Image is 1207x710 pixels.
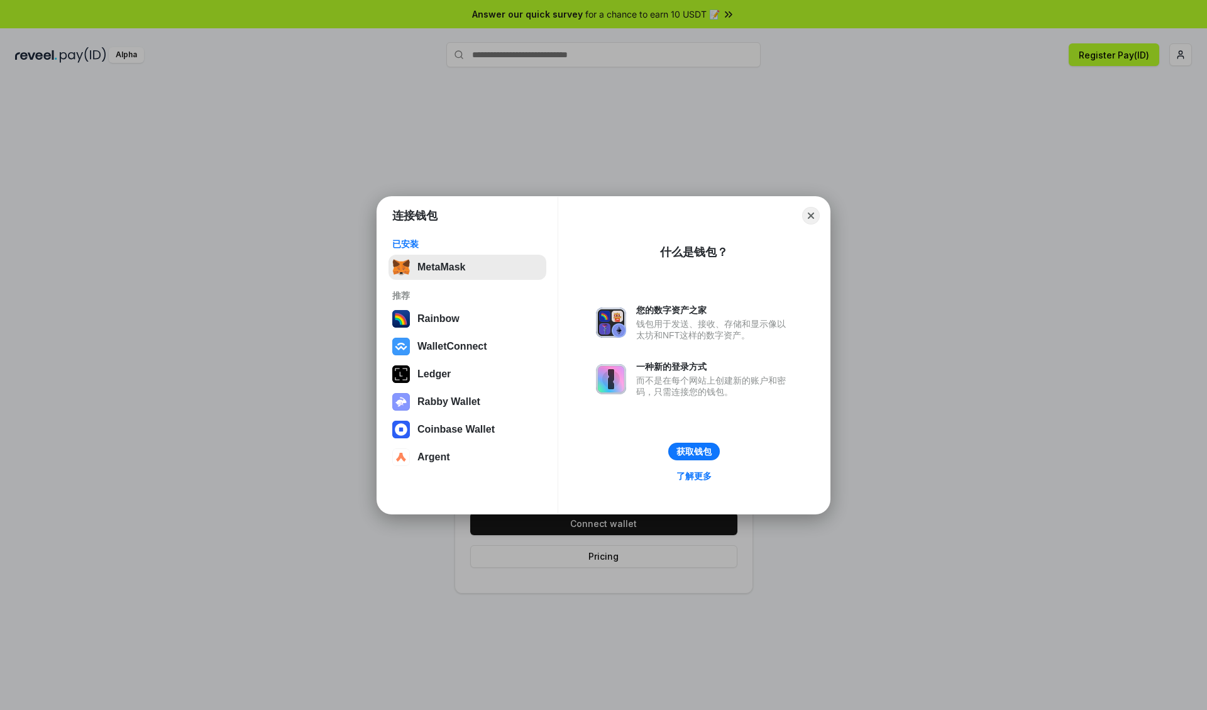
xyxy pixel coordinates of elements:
[636,361,792,372] div: 一种新的登录方式
[392,290,543,301] div: 推荐
[392,393,410,411] img: svg+xml,%3Csvg%20xmlns%3D%22http%3A%2F%2Fwww.w3.org%2F2000%2Fsvg%22%20fill%3D%22none%22%20viewBox...
[596,308,626,338] img: svg+xml,%3Csvg%20xmlns%3D%22http%3A%2F%2Fwww.w3.org%2F2000%2Fsvg%22%20fill%3D%22none%22%20viewBox...
[417,341,487,352] div: WalletConnect
[392,421,410,438] img: svg+xml,%3Csvg%20width%3D%2228%22%20height%3D%2228%22%20viewBox%3D%220%200%2028%2028%22%20fill%3D...
[668,443,720,460] button: 获取钱包
[392,258,410,276] img: svg+xml,%3Csvg%20fill%3D%22none%22%20height%3D%2233%22%20viewBox%3D%220%200%2035%2033%22%20width%...
[417,424,495,435] div: Coinbase Wallet
[417,452,450,463] div: Argent
[389,306,546,331] button: Rainbow
[636,375,792,397] div: 而不是在每个网站上创建新的账户和密码，只需连接您的钱包。
[417,396,480,408] div: Rabby Wallet
[389,417,546,442] button: Coinbase Wallet
[802,207,820,225] button: Close
[676,446,712,457] div: 获取钱包
[596,364,626,394] img: svg+xml,%3Csvg%20xmlns%3D%22http%3A%2F%2Fwww.w3.org%2F2000%2Fsvg%22%20fill%3D%22none%22%20viewBox...
[417,313,460,324] div: Rainbow
[392,310,410,328] img: svg+xml,%3Csvg%20width%3D%22120%22%20height%3D%22120%22%20viewBox%3D%220%200%20120%20120%22%20fil...
[636,304,792,316] div: 您的数字资产之家
[669,468,719,484] a: 了解更多
[389,389,546,414] button: Rabby Wallet
[392,338,410,355] img: svg+xml,%3Csvg%20width%3D%2228%22%20height%3D%2228%22%20viewBox%3D%220%200%2028%2028%22%20fill%3D...
[389,255,546,280] button: MetaMask
[417,369,451,380] div: Ledger
[389,334,546,359] button: WalletConnect
[392,365,410,383] img: svg+xml,%3Csvg%20xmlns%3D%22http%3A%2F%2Fwww.w3.org%2F2000%2Fsvg%22%20width%3D%2228%22%20height%3...
[636,318,792,341] div: 钱包用于发送、接收、存储和显示像以太坊和NFT这样的数字资产。
[392,448,410,466] img: svg+xml,%3Csvg%20width%3D%2228%22%20height%3D%2228%22%20viewBox%3D%220%200%2028%2028%22%20fill%3D...
[392,238,543,250] div: 已安装
[660,245,728,260] div: 什么是钱包？
[676,470,712,482] div: 了解更多
[389,362,546,387] button: Ledger
[417,262,465,273] div: MetaMask
[392,208,438,223] h1: 连接钱包
[389,445,546,470] button: Argent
